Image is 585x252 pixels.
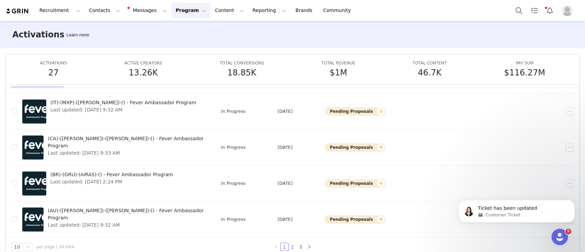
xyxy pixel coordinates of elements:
span: [DATE] [278,108,293,115]
iframe: Intercom notifications message [448,185,585,233]
button: Search [511,3,526,18]
button: Recruitment [35,3,85,18]
span: (AU)-([PERSON_NAME])-([PERSON_NAME])-() - Fever Ambassador Program [48,207,206,221]
div: Tooltip anchor [65,32,90,38]
span: Last updated: [DATE] 9:32 AM [50,106,196,113]
li: 2 [289,243,297,251]
a: 3 [297,243,305,251]
span: In Progress [221,216,246,223]
i: icon: right [307,245,311,249]
img: grin logo [5,8,29,14]
span: ACTIVATIONS [40,61,67,65]
button: Messages [125,3,171,18]
a: (BR)-(GRU)-(AIRAS)-() - Fever Ambassador ProgramLast updated: [DATE] 2:24 PM [22,170,210,197]
i: icon: down [26,245,31,250]
a: Brands [291,3,318,18]
span: In Progress [221,108,246,115]
button: Pending Proposals4 [325,215,386,224]
li: 1 [280,243,289,251]
i: icon: left [274,245,278,249]
a: 1 [281,243,288,251]
span: TOTAL REVENUE [321,61,355,65]
span: Last updated: [DATE] 2:24 PM [50,178,173,185]
li: 3 [297,243,305,251]
span: In Progress [221,144,246,151]
span: per page | 24 total [36,244,75,250]
span: 9 [565,229,571,234]
button: Profile [558,5,580,16]
li: Next Page [305,243,313,251]
button: Pending Proposals4 [325,143,386,152]
a: Community [319,3,358,18]
span: ACTIVE CREATORS [124,61,162,65]
span: [DATE] [278,144,293,151]
span: [DATE] [278,180,293,187]
button: Notifications [542,3,557,18]
h5: 46.7K [418,67,441,79]
h5: 13.26K [129,67,158,79]
a: (AU)-([PERSON_NAME])-([PERSON_NAME])-() - Fever Ambassador ProgramLast updated: [DATE] 9:32 AM [22,206,210,233]
div: 10 [14,243,20,251]
span: (CA)-([PERSON_NAME])-([PERSON_NAME])-() - Fever Ambassador Program [48,135,206,149]
button: Pending Proposals4 [325,179,386,188]
button: Pending Proposals5 [325,107,386,116]
span: Last updated: [DATE] 9:32 AM [48,221,206,229]
span: (IT)-(MXP)-([PERSON_NAME])-() - Fever Ambassador Program [50,99,196,106]
button: Program [171,3,210,18]
img: placeholder-profile.jpg [562,5,573,16]
span: Last updated: [DATE] 9:33 AM [48,149,206,157]
a: (CA)-([PERSON_NAME])-([PERSON_NAME])-() - Fever Ambassador ProgramLast updated: [DATE] 9:33 AM [22,134,210,161]
h3: Activations [12,28,64,41]
a: (IT)-(MXP)-([PERSON_NAME])-() - Fever Ambassador ProgramLast updated: [DATE] 9:32 AM [22,98,210,125]
span: TOTAL CONVERSIONS [220,61,264,65]
a: 2 [289,243,296,251]
span: TOTAL CONTENT [413,61,447,65]
button: Reporting [248,3,291,18]
iframe: Intercom live chat [551,229,568,245]
button: Contacts [85,3,124,18]
li: Previous Page [272,243,280,251]
button: Content [211,3,248,18]
a: Tasks [527,3,542,18]
h5: $1M [329,67,347,79]
h5: $116.27M [504,67,545,79]
h5: 18.85K [227,67,256,79]
span: [DATE] [278,216,293,223]
span: (BR)-(GRU)-(AIRAS)-() - Fever Ambassador Program [50,171,173,178]
span: IMV SUM [515,61,534,65]
h5: 27 [48,67,59,79]
span: In Progress [221,180,246,187]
